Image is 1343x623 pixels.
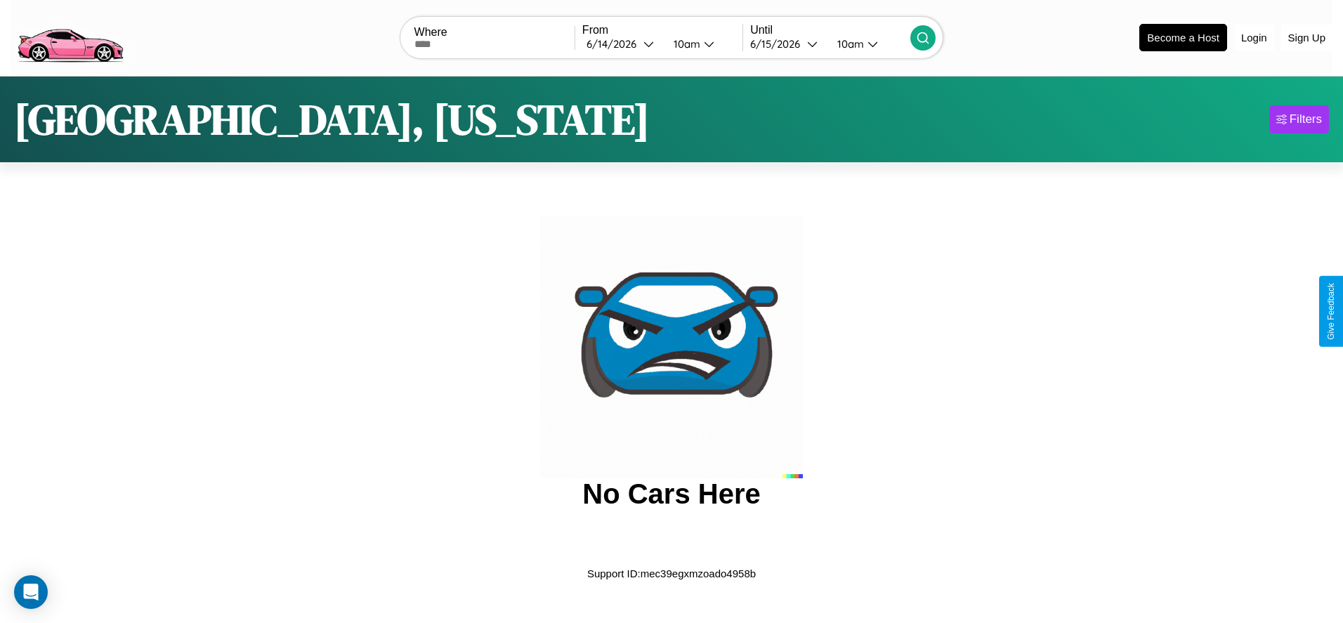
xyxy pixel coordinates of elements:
button: Filters [1269,105,1329,133]
div: Filters [1290,112,1322,126]
p: Support ID: mec39egxmzoado4958b [587,564,756,583]
div: Give Feedback [1326,283,1336,340]
label: From [582,24,742,37]
h2: No Cars Here [582,478,760,510]
button: 6/14/2026 [582,37,662,51]
div: 6 / 15 / 2026 [750,37,807,51]
label: Where [414,26,575,39]
div: 6 / 14 / 2026 [587,37,643,51]
button: Become a Host [1139,24,1227,51]
button: Login [1234,25,1274,51]
button: Sign Up [1281,25,1332,51]
button: 10am [826,37,910,51]
div: 10am [830,37,867,51]
label: Until [750,24,910,37]
div: 10am [667,37,704,51]
div: Open Intercom Messenger [14,575,48,609]
h1: [GEOGRAPHIC_DATA], [US_STATE] [14,91,650,148]
button: 10am [662,37,742,51]
img: car [540,216,803,478]
img: logo [11,7,129,66]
